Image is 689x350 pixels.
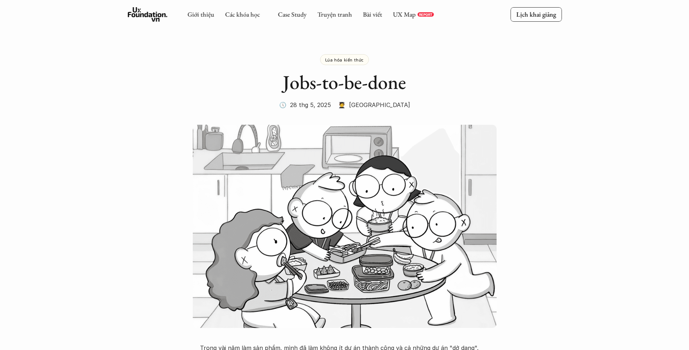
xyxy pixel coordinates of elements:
[363,10,382,18] a: Bài viết
[225,10,260,18] a: Các khóa học
[278,10,306,18] a: Case Study
[200,71,489,94] h1: Jobs-to-be-done
[325,57,364,62] p: Lúa hóa kiến thức
[516,10,556,18] p: Lịch khai giảng
[393,10,416,18] a: UX Map
[338,99,410,110] p: 🧑‍🎓 [GEOGRAPHIC_DATA]
[317,10,352,18] a: Truyện tranh
[510,7,562,21] a: Lịch khai giảng
[279,99,331,110] p: 🕔 28 thg 5, 2025
[187,10,214,18] a: Giới thiệu
[417,12,434,17] a: REPORT
[419,12,432,17] p: REPORT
